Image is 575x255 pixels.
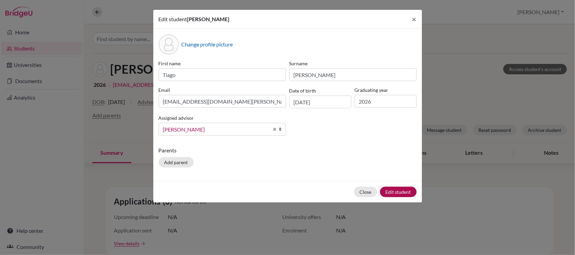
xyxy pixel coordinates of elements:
label: Graduating year [355,86,417,94]
span: × [412,14,417,24]
input: dd/mm/yyyy [289,96,351,108]
p: Parents [159,146,417,154]
button: Add parent [159,157,194,168]
label: Date of birth [289,87,316,94]
span: [PERSON_NAME] [187,16,230,22]
button: Edit student [380,187,417,197]
label: First name [159,60,286,67]
label: Email [159,86,286,94]
button: Close [407,10,422,29]
label: Assigned advisor [159,114,194,121]
span: Edit student [159,16,187,22]
button: Close [354,187,377,197]
div: Profile picture [159,34,179,54]
span: [PERSON_NAME] [163,125,269,134]
label: Surname [289,60,417,67]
